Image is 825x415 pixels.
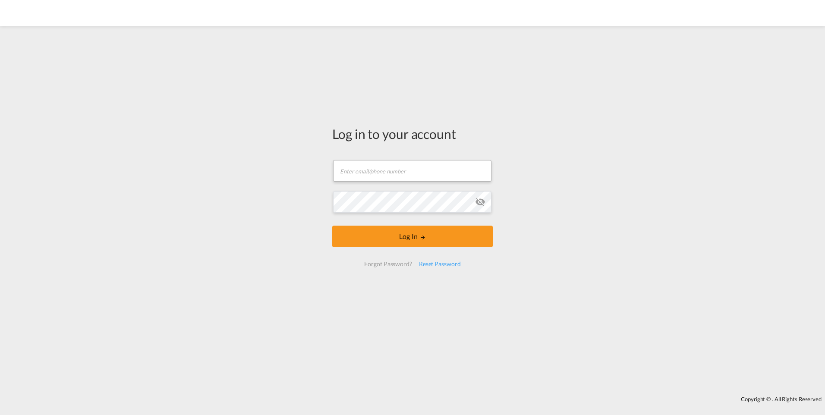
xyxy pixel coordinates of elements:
md-icon: icon-eye-off [475,197,485,207]
div: Log in to your account [332,125,493,143]
div: Reset Password [416,256,464,272]
input: Enter email/phone number [333,160,491,182]
button: LOGIN [332,226,493,247]
div: Forgot Password? [361,256,415,272]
